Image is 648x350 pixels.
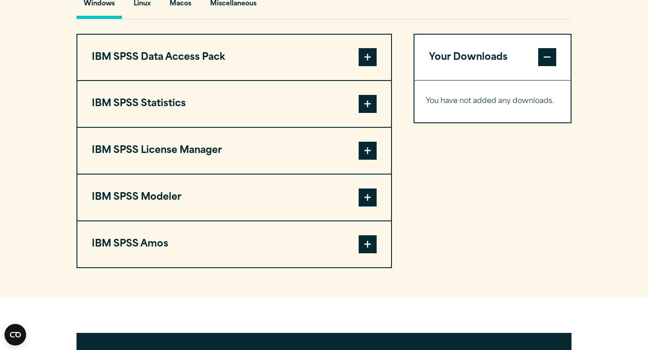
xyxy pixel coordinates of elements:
button: Open CMP widget [4,324,26,346]
button: IBM SPSS Data Access Pack [77,35,391,81]
div: Your Downloads [414,80,571,122]
button: IBM SPSS Modeler [77,175,391,220]
button: IBM SPSS License Manager [77,128,391,174]
button: IBM SPSS Statistics [77,81,391,127]
button: Your Downloads [414,35,571,81]
button: IBM SPSS Amos [77,221,391,267]
p: You have not added any downloads. [426,95,559,108]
